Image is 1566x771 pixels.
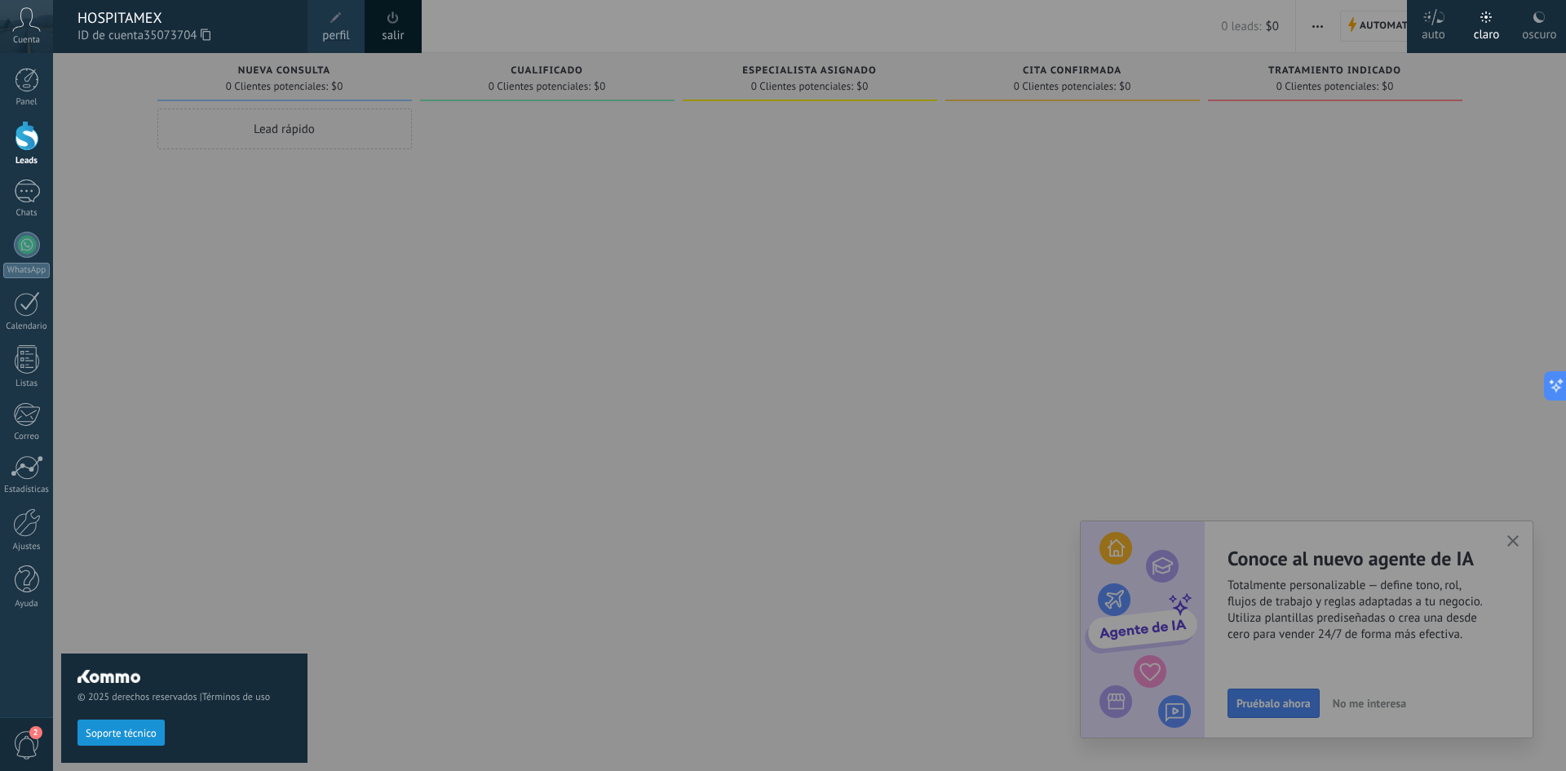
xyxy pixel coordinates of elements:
[3,156,51,166] div: Leads
[3,263,50,278] div: WhatsApp
[77,27,291,45] span: ID de cuenta
[86,728,157,739] span: Soporte técnico
[3,321,51,332] div: Calendario
[29,726,42,739] span: 2
[77,720,165,746] button: Soporte técnico
[3,485,51,495] div: Estadísticas
[382,27,404,45] a: salir
[77,691,291,703] span: © 2025 derechos reservados |
[144,27,210,45] span: 35073704
[1522,11,1556,53] div: oscuro
[3,97,51,108] div: Panel
[77,9,291,27] div: HOSPITAMEX
[3,208,51,219] div: Chats
[3,432,51,442] div: Correo
[1422,11,1445,53] div: auto
[77,726,165,738] a: Soporte técnico
[1474,11,1500,53] div: claro
[3,379,51,389] div: Listas
[202,691,270,703] a: Términos de uso
[13,35,40,46] span: Cuenta
[3,599,51,609] div: Ayuda
[3,542,51,552] div: Ajustes
[322,27,349,45] span: perfil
